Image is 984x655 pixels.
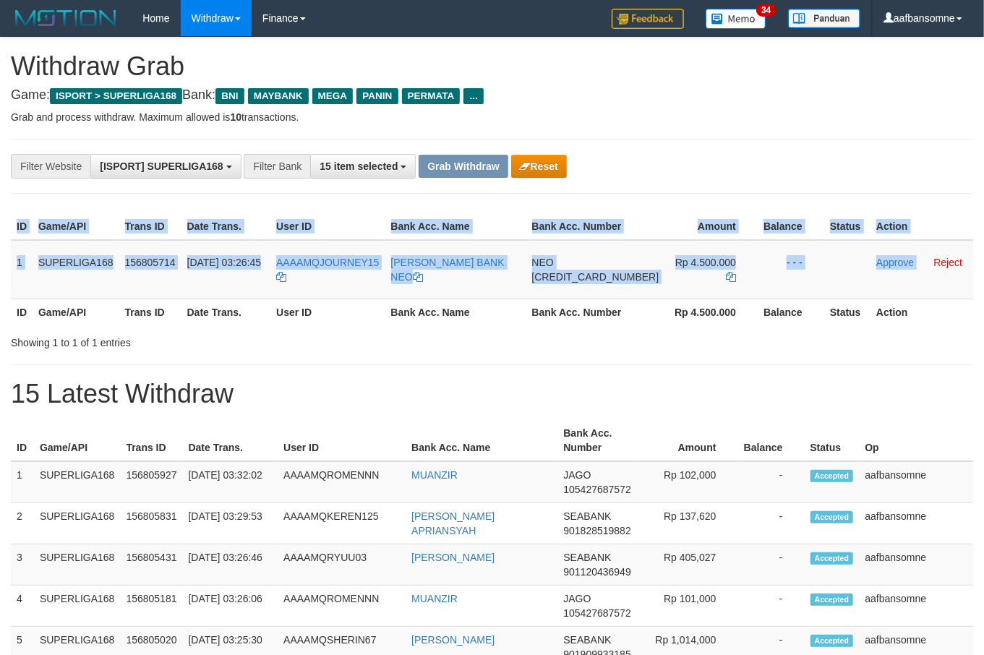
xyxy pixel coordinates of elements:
span: 15 item selected [320,160,398,172]
div: Filter Bank [244,154,310,179]
span: JAGO [563,469,591,481]
td: AAAAMQROMENNN [278,586,406,627]
span: Accepted [810,470,854,482]
th: Bank Acc. Name [385,299,526,325]
span: NEO [532,257,554,268]
td: 3 [11,544,34,586]
td: 156805927 [120,461,182,503]
span: Copy 901828519882 to clipboard [563,525,630,536]
td: 2 [11,503,34,544]
td: [DATE] 03:26:46 [183,544,278,586]
a: [PERSON_NAME] APRIANSYAH [411,510,495,536]
th: Date Trans. [181,213,271,240]
div: Showing 1 to 1 of 1 entries [11,330,399,350]
th: Date Trans. [183,420,278,461]
td: aafbansomne [860,586,973,627]
span: PANIN [356,88,398,104]
a: [PERSON_NAME] BANK NEO [391,257,505,283]
span: ... [463,88,483,104]
th: User ID [270,213,385,240]
td: 156805431 [120,544,182,586]
th: Bank Acc. Number [526,213,665,240]
td: AAAAMQROMENNN [278,461,406,503]
th: Game/API [34,420,121,461]
td: SUPERLIGA168 [33,240,119,299]
a: Copy 4500000 to clipboard [726,271,736,283]
td: [DATE] 03:32:02 [183,461,278,503]
td: SUPERLIGA168 [34,544,121,586]
span: MEGA [312,88,354,104]
span: Accepted [810,635,854,647]
span: ISPORT > SUPERLIGA168 [50,88,182,104]
button: [ISPORT] SUPERLIGA168 [90,154,241,179]
a: [PERSON_NAME] [411,552,495,563]
th: User ID [270,299,385,325]
td: SUPERLIGA168 [34,586,121,627]
span: Copy 105427687572 to clipboard [563,607,630,619]
th: Balance [738,420,805,461]
h4: Game: Bank: [11,88,973,103]
th: Action [870,299,973,325]
th: Amount [641,420,738,461]
span: BNI [215,88,244,104]
h1: Withdraw Grab [11,52,973,81]
span: JAGO [563,593,591,604]
p: Grab and process withdraw. Maximum allowed is transactions. [11,110,973,124]
button: 15 item selected [310,154,416,179]
td: AAAAMQRYUU03 [278,544,406,586]
th: Bank Acc. Name [385,213,526,240]
td: [DATE] 03:26:06 [183,586,278,627]
td: - - - [758,240,824,299]
td: 1 [11,461,34,503]
span: [ISPORT] SUPERLIGA168 [100,160,223,172]
th: Date Trans. [181,299,271,325]
span: MAYBANK [248,88,309,104]
h1: 15 Latest Withdraw [11,380,973,408]
span: Accepted [810,552,854,565]
th: Bank Acc. Number [557,420,641,461]
th: Trans ID [120,420,182,461]
th: Status [824,299,870,325]
a: [PERSON_NAME] [411,634,495,646]
span: SEABANK [563,634,611,646]
span: Copy 901120436949 to clipboard [563,566,630,578]
a: MUANZIR [411,469,458,481]
span: Rp 4.500.000 [675,257,736,268]
td: aafbansomne [860,503,973,544]
th: User ID [278,420,406,461]
th: ID [11,420,34,461]
th: Bank Acc. Name [406,420,557,461]
td: aafbansomne [860,461,973,503]
a: MUANZIR [411,593,458,604]
a: Approve [876,257,914,268]
th: Game/API [33,213,119,240]
a: Reject [934,257,963,268]
th: Trans ID [119,213,181,240]
th: Game/API [33,299,119,325]
span: Accepted [810,594,854,606]
td: - [738,586,805,627]
button: Grab Withdraw [419,155,508,178]
div: Filter Website [11,154,90,179]
span: AAAAMQJOURNEY15 [276,257,379,268]
td: - [738,503,805,544]
td: Rp 101,000 [641,586,738,627]
td: 156805831 [120,503,182,544]
td: 156805181 [120,586,182,627]
td: - [738,461,805,503]
th: ID [11,299,33,325]
th: Balance [758,213,824,240]
th: Bank Acc. Number [526,299,665,325]
td: AAAAMQKEREN125 [278,503,406,544]
span: Copy 5859459132907097 to clipboard [532,271,659,283]
a: AAAAMQJOURNEY15 [276,257,379,283]
img: Button%20Memo.svg [706,9,766,29]
th: Action [870,213,973,240]
td: Rp 137,620 [641,503,738,544]
td: Rp 102,000 [641,461,738,503]
td: aafbansomne [860,544,973,586]
td: SUPERLIGA168 [34,461,121,503]
strong: 10 [230,111,241,123]
th: Balance [758,299,824,325]
span: 156805714 [125,257,176,268]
